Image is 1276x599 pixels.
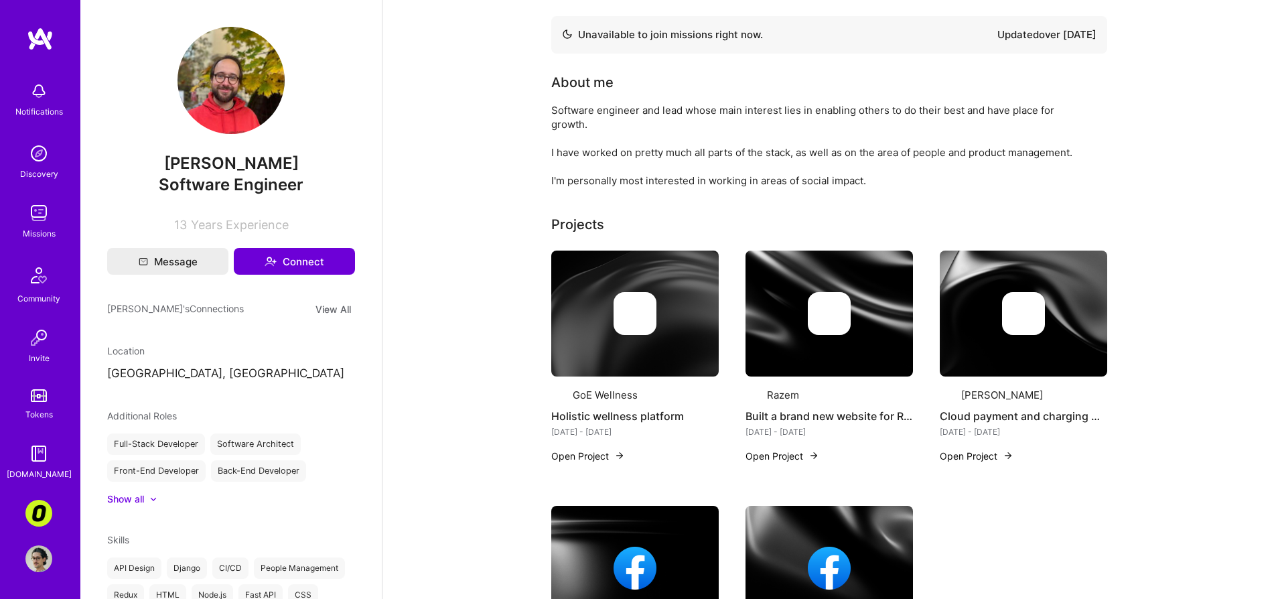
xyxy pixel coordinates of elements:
[551,449,625,463] button: Open Project
[211,460,306,482] div: Back-End Developer
[15,105,63,119] div: Notifications
[7,467,72,481] div: [DOMAIN_NAME]
[551,407,719,425] h4: Holistic wellness platform
[1003,450,1013,461] img: arrow-right
[107,344,355,358] div: Location
[107,410,177,421] span: Additional Roles
[25,200,52,226] img: teamwork
[107,366,355,382] p: [GEOGRAPHIC_DATA], [GEOGRAPHIC_DATA]
[107,248,228,275] button: Message
[746,449,819,463] button: Open Project
[746,425,913,439] div: [DATE] - [DATE]
[22,545,56,572] a: User Avatar
[107,492,144,506] div: Show all
[212,557,249,579] div: CI/CD
[178,27,285,134] img: User Avatar
[562,29,573,40] img: Availability
[573,388,638,402] div: GoE Wellness
[746,387,762,403] img: Company logo
[997,27,1096,43] div: Updated over [DATE]
[1002,292,1045,335] img: Company logo
[25,78,52,105] img: bell
[25,140,52,167] img: discovery
[940,425,1107,439] div: [DATE] - [DATE]
[107,534,129,545] span: Skills
[808,547,851,590] img: Company logo
[562,27,763,43] div: Unavailable to join missions right now.
[551,251,719,377] img: cover
[107,153,355,174] span: [PERSON_NAME]
[961,388,1043,402] div: [PERSON_NAME]
[23,226,56,241] div: Missions
[27,27,54,51] img: logo
[25,500,52,527] img: Corner3: Building an AI User Researcher
[551,425,719,439] div: [DATE] - [DATE]
[25,440,52,467] img: guide book
[940,387,956,403] img: Company logo
[614,292,656,335] img: Company logo
[25,324,52,351] img: Invite
[551,387,567,403] img: Company logo
[265,255,277,267] i: icon Connect
[107,557,161,579] div: API Design
[139,257,148,266] i: icon Mail
[159,175,303,194] span: Software Engineer
[107,434,205,455] div: Full-Stack Developer
[767,388,799,402] div: Razem
[174,218,187,232] span: 13
[191,218,289,232] span: Years Experience
[551,214,604,235] div: Projects
[551,72,614,92] div: About me
[22,500,56,527] a: Corner3: Building an AI User Researcher
[107,460,206,482] div: Front-End Developer
[20,167,58,181] div: Discovery
[940,407,1107,425] h4: Cloud payment and charging management
[17,291,60,306] div: Community
[940,251,1107,377] img: cover
[25,545,52,572] img: User Avatar
[551,103,1087,188] div: Software engineer and lead whose main interest lies in enabling others to do their best and have ...
[614,450,625,461] img: arrow-right
[746,251,913,377] img: cover
[23,259,55,291] img: Community
[234,248,355,275] button: Connect
[746,407,913,425] h4: Built a brand new website for Razem party in [GEOGRAPHIC_DATA]
[107,302,244,317] span: [PERSON_NAME]'s Connections
[25,407,53,421] div: Tokens
[210,434,301,455] div: Software Architect
[940,449,1013,463] button: Open Project
[614,547,656,590] img: Company logo
[29,351,50,365] div: Invite
[254,557,345,579] div: People Management
[31,389,47,402] img: tokens
[167,557,207,579] div: Django
[808,450,819,461] img: arrow-right
[311,302,355,317] button: View All
[808,292,851,335] img: Company logo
